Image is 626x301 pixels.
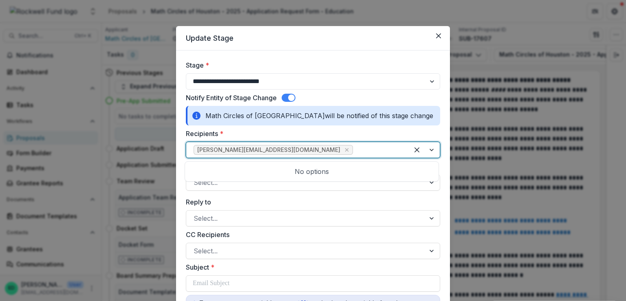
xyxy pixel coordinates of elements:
[187,163,437,180] div: No options
[186,93,277,103] label: Notify Entity of Stage Change
[186,197,435,207] label: Reply to
[186,262,435,272] label: Subject
[186,106,440,125] div: Math Circles of [GEOGRAPHIC_DATA] will be notified of this stage change
[197,147,340,154] span: [PERSON_NAME][EMAIL_ADDRESS][DOMAIN_NAME]
[432,29,445,42] button: Close
[186,60,435,70] label: Stage
[410,143,423,156] div: Clear selected options
[186,129,435,138] label: Recipients
[343,146,351,154] div: Remove noel@mathcirclesofhouston.org
[176,26,450,51] header: Update Stage
[186,230,435,239] label: CC Recipients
